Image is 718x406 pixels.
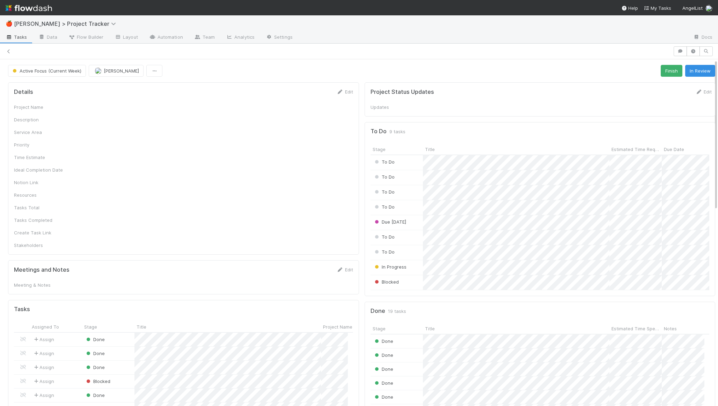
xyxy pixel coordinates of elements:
span: To Do [373,249,395,255]
button: In Review [685,65,715,77]
div: Due [DATE] [373,218,406,225]
span: Title [425,325,435,332]
span: Blocked [85,378,110,384]
span: Flow Builder [68,33,103,40]
span: Estimated Time Required (hours) [611,146,660,153]
div: Done [373,379,393,386]
span: Done [85,392,105,398]
span: AngelList [682,5,703,11]
div: Done [373,393,393,400]
span: To Do [373,234,395,240]
div: Project Name [14,104,66,111]
div: Ideal Completion Date [14,166,66,173]
a: Edit [337,89,353,95]
span: To Do [373,159,395,165]
div: Tasks Total [14,204,66,211]
div: Notion Link [14,179,66,186]
span: Done [373,394,393,400]
h5: Meetings and Notes [14,266,69,273]
img: avatar_8e0a024e-b700-4f9f-aecf-6f1e79dccd3c.png [705,5,712,12]
div: Help [621,5,638,12]
span: Done [373,380,393,386]
a: Data [33,32,63,43]
div: Done [85,336,105,343]
span: Title [137,323,146,330]
h5: Project Status Updates [371,89,434,96]
span: Notes [664,325,677,332]
h5: To Do [371,128,387,135]
span: Project Name [323,323,352,330]
span: My Tasks [644,5,671,11]
div: Time Estimate [14,154,66,161]
span: Assigned To [32,323,59,330]
h5: Tasks [14,306,30,313]
span: [PERSON_NAME] [104,68,139,74]
div: Done [85,392,105,399]
button: Active Focus (Current Week) [8,65,86,77]
img: avatar_8e0a024e-b700-4f9f-aecf-6f1e79dccd3c.png [95,67,102,74]
div: Done [373,352,393,359]
div: Meeting & Notes [14,281,66,288]
a: My Tasks [644,5,671,12]
button: Finish [661,65,682,77]
div: Stakeholders [14,242,66,249]
span: Title [425,146,435,153]
button: [PERSON_NAME] [89,65,144,77]
a: Edit [695,89,712,95]
div: To Do [373,188,395,195]
span: Done [373,366,393,372]
div: Done [85,364,105,371]
span: Estimated Time Spent (Hours) [611,325,660,332]
a: Docs [688,32,718,43]
span: Stage [373,146,386,153]
div: Blocked [373,278,399,285]
span: In Progress [373,264,406,270]
span: [PERSON_NAME] > Project Tracker [14,20,119,27]
div: To Do [373,173,395,180]
div: To Do [373,248,395,255]
span: Assign [32,378,54,385]
h5: Done [371,308,385,315]
span: 9 tasks [389,128,405,135]
div: Create Task Link [14,229,66,236]
img: logo-inverted-e16ddd16eac7371096b0.svg [6,2,52,14]
div: Resources [14,191,66,198]
span: Assign [32,336,54,343]
div: Priority [14,141,66,148]
span: Done [373,338,393,344]
span: Assign [32,364,54,371]
span: To Do [373,174,395,180]
div: Blocked [85,378,110,385]
span: Stage [373,325,386,332]
span: Done [373,352,393,358]
div: Done [373,338,393,345]
span: Due Date [664,146,684,153]
span: Tasks [6,33,27,40]
div: Done [85,350,105,357]
span: Assign [32,392,54,399]
div: To Do [373,203,395,210]
div: To Do [373,233,395,240]
span: To Do [373,189,395,195]
span: 19 tasks [388,308,406,315]
a: Flow Builder [63,32,109,43]
h5: Details [14,89,33,96]
div: In Progress [373,263,406,270]
span: Done [85,337,105,342]
div: Done [373,366,393,373]
div: Service Area [14,129,66,136]
div: Updates [371,104,423,111]
span: Assign [32,350,54,357]
div: Description [14,116,66,123]
span: Blocked [373,279,399,285]
a: Settings [260,32,298,43]
a: Automation [144,32,189,43]
a: Analytics [220,32,260,43]
span: Done [85,364,105,370]
a: Team [189,32,220,43]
